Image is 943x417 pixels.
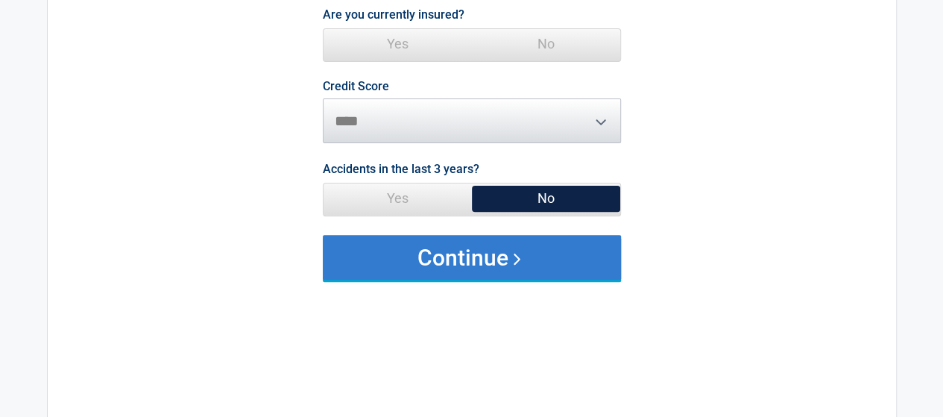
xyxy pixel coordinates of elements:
[324,29,472,59] span: Yes
[323,81,389,93] label: Credit Score
[472,29,620,59] span: No
[472,184,620,213] span: No
[323,159,479,179] label: Accidents in the last 3 years?
[324,184,472,213] span: Yes
[323,4,464,25] label: Are you currently insured?
[323,235,621,280] button: Continue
